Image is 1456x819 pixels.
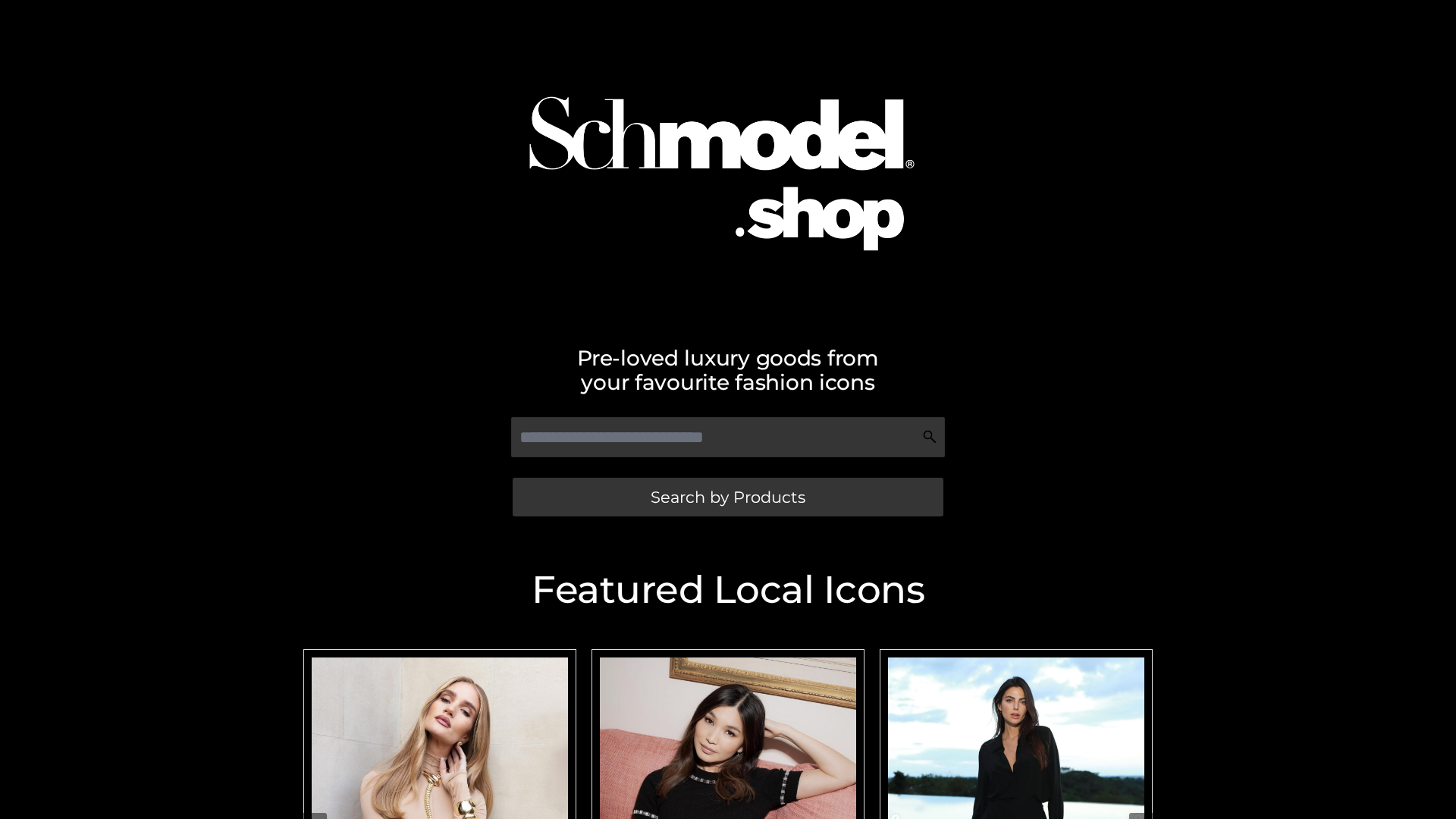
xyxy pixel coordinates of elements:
h2: Pre-loved luxury goods from your favourite fashion icons [296,346,1160,394]
span: Search by Products [651,489,805,505]
h2: Featured Local Icons​ [296,571,1160,609]
img: Search Icon [922,429,937,444]
a: Search by Products [513,478,943,516]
